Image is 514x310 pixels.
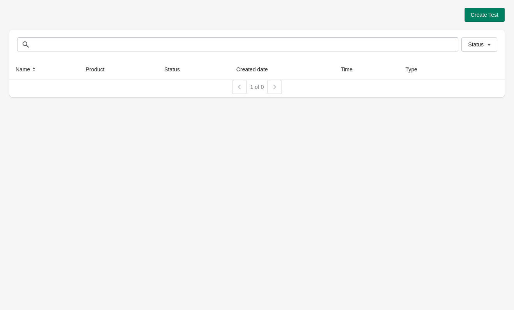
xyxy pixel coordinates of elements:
span: Create Test [471,12,498,18]
span: Status [468,41,484,48]
button: Status [161,62,191,76]
button: Name [12,62,41,76]
button: Type [402,62,428,76]
button: Status [461,37,497,51]
span: 1 of 0 [250,84,264,90]
button: Time [338,62,364,76]
button: Created date [233,62,279,76]
button: Product [83,62,115,76]
button: Create Test [465,8,505,22]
